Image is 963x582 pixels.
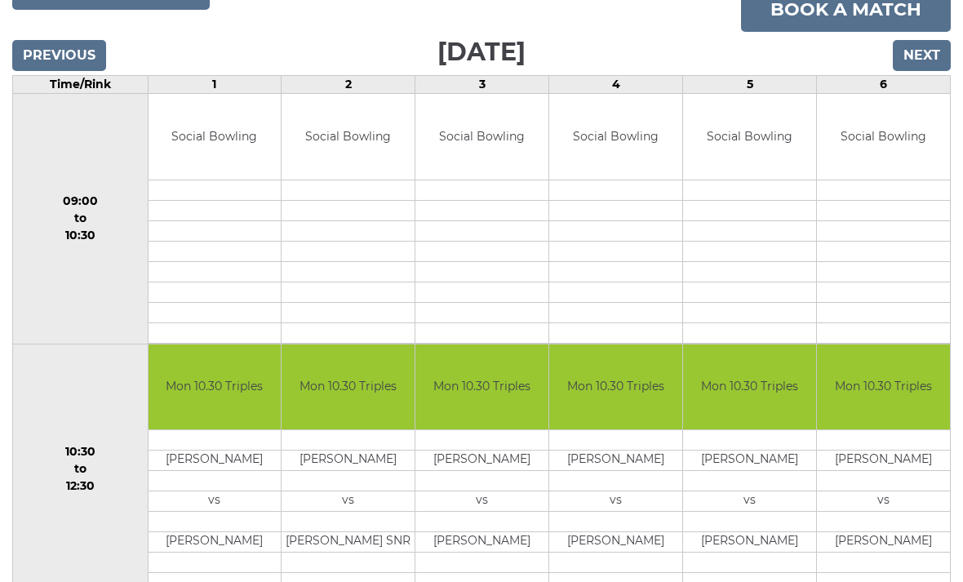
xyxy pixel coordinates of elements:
td: 1 [148,76,282,94]
input: Previous [12,40,106,71]
td: Time/Rink [13,76,149,94]
td: vs [683,491,816,512]
td: 4 [549,76,683,94]
td: vs [549,491,682,512]
td: Social Bowling [415,94,548,180]
td: [PERSON_NAME] [549,532,682,553]
td: Social Bowling [149,94,282,180]
td: vs [282,491,415,512]
td: Social Bowling [817,94,950,180]
td: Social Bowling [549,94,682,180]
td: Social Bowling [282,94,415,180]
input: Next [893,40,951,71]
td: [PERSON_NAME] [683,451,816,471]
td: Mon 10.30 Triples [549,344,682,430]
td: 6 [817,76,951,94]
td: Mon 10.30 Triples [149,344,282,430]
td: [PERSON_NAME] [817,532,950,553]
td: [PERSON_NAME] [149,451,282,471]
td: Mon 10.30 Triples [282,344,415,430]
td: Social Bowling [683,94,816,180]
td: vs [817,491,950,512]
td: [PERSON_NAME] [549,451,682,471]
td: Mon 10.30 Triples [683,344,816,430]
td: [PERSON_NAME] [415,451,548,471]
td: [PERSON_NAME] [683,532,816,553]
td: [PERSON_NAME] SNR [282,532,415,553]
td: [PERSON_NAME] [415,532,548,553]
td: 3 [415,76,549,94]
td: 2 [282,76,415,94]
td: vs [149,491,282,512]
td: [PERSON_NAME] [149,532,282,553]
td: 09:00 to 10:30 [13,94,149,344]
td: [PERSON_NAME] [817,451,950,471]
td: Mon 10.30 Triples [817,344,950,430]
td: 5 [683,76,817,94]
td: vs [415,491,548,512]
td: [PERSON_NAME] [282,451,415,471]
td: Mon 10.30 Triples [415,344,548,430]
